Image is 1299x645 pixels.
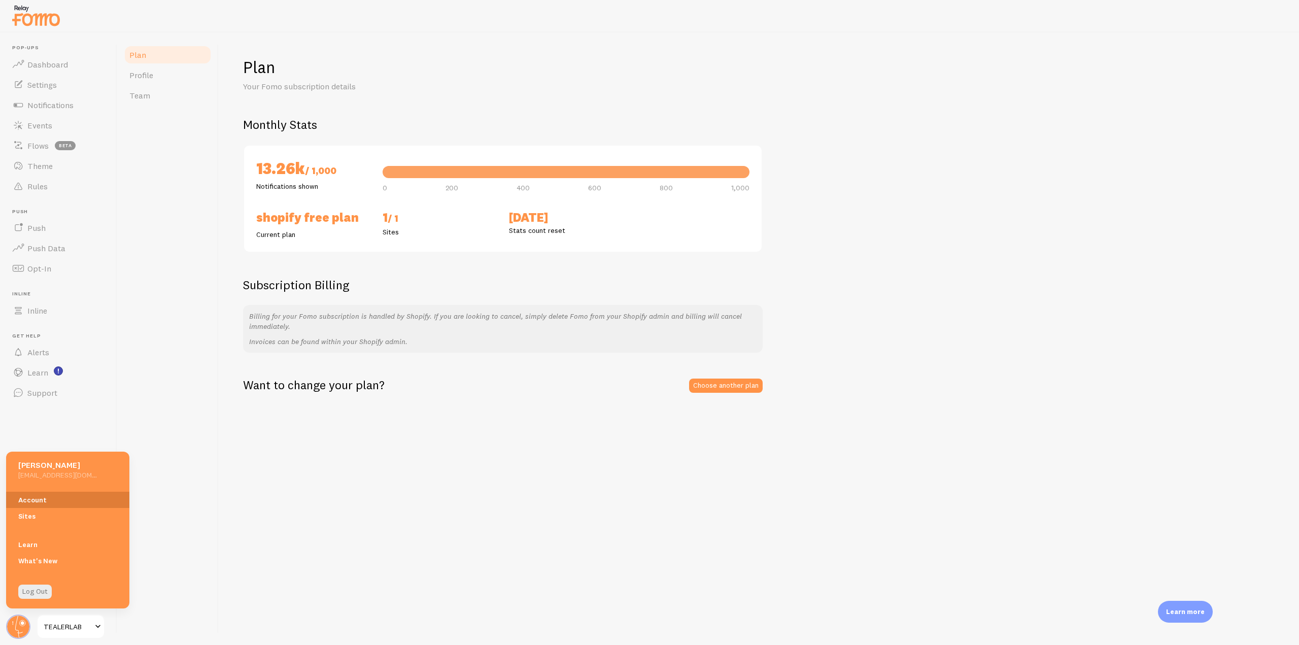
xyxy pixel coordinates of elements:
[6,342,111,362] a: Alerts
[6,238,111,258] a: Push Data
[256,158,370,181] h2: 13.26k
[6,383,111,403] a: Support
[249,311,757,331] p: Billing for your Fomo subscription is handled by Shopify. If you are looking to cancel, simply de...
[249,336,757,347] p: Invoices can be found within your Shopify admin.
[6,156,111,176] a: Theme
[27,223,46,233] span: Push
[383,210,497,227] h2: 1
[6,115,111,135] a: Events
[27,141,49,151] span: Flows
[6,300,111,321] a: Inline
[243,57,1275,78] h1: Plan
[18,585,52,599] a: Log Out
[517,184,530,191] span: 400
[1158,601,1213,623] div: Learn more
[12,209,111,215] span: Push
[446,184,458,191] span: 200
[12,333,111,340] span: Get Help
[27,388,57,398] span: Support
[243,81,487,92] p: Your Fomo subscription details
[6,176,111,196] a: Rules
[129,90,150,100] span: Team
[509,225,623,235] p: Stats count reset
[123,65,212,85] a: Profile
[27,59,68,70] span: Dashboard
[37,615,105,639] a: TEALERLAB
[12,45,111,51] span: Pop-ups
[388,213,398,224] span: / 1
[6,218,111,238] a: Push
[55,141,76,150] span: beta
[6,95,111,115] a: Notifications
[6,135,111,156] a: Flows beta
[27,305,47,316] span: Inline
[27,181,48,191] span: Rules
[509,210,623,225] h2: [DATE]
[1166,607,1205,617] p: Learn more
[6,258,111,279] a: Opt-In
[6,492,129,508] a: Account
[27,347,49,357] span: Alerts
[383,227,497,237] p: Sites
[27,161,53,171] span: Theme
[6,54,111,75] a: Dashboard
[6,75,111,95] a: Settings
[129,50,146,60] span: Plan
[305,165,336,177] span: / 1,000
[689,379,763,393] a: Choose another plan
[243,277,763,293] h2: Subscription Billing
[129,70,153,80] span: Profile
[256,229,370,240] p: Current plan
[27,120,52,130] span: Events
[27,243,65,253] span: Push Data
[243,117,1275,132] h2: Monthly Stats
[6,362,111,383] a: Learn
[123,85,212,106] a: Team
[243,377,385,393] h2: Want to change your plan?
[123,45,212,65] a: Plan
[6,508,129,524] a: Sites
[44,621,92,633] span: TEALERLAB
[27,367,48,378] span: Learn
[27,100,74,110] span: Notifications
[11,3,61,28] img: fomo-relay-logo-orange.svg
[660,184,673,191] span: 800
[18,470,97,480] h5: [EMAIL_ADDRESS][DOMAIN_NAME]
[12,291,111,297] span: Inline
[6,536,129,553] a: Learn
[18,460,97,470] h5: [PERSON_NAME]
[731,184,749,191] span: 1,000
[27,80,57,90] span: Settings
[27,263,51,274] span: Opt-In
[588,184,601,191] span: 600
[256,210,370,225] h2: Shopify Free Plan
[54,366,63,376] svg: <p>Watch New Feature Tutorials!</p>
[383,184,387,191] span: 0
[6,553,129,569] a: What's New
[256,181,370,191] p: Notifications shown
